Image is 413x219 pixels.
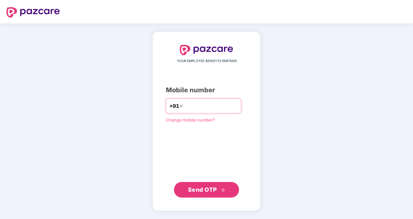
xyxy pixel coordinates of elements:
span: +91 [169,102,179,110]
span: YOUR EMPLOYEE BENEFITS PARTNER [177,58,236,64]
div: Mobile number [166,85,247,95]
a: Change mobile number? [166,117,215,122]
span: double-right [221,188,225,192]
button: Send OTPdouble-right [174,182,239,198]
span: Send OTP [188,186,217,193]
img: logo [180,45,233,55]
img: logo [7,7,60,18]
span: down [179,104,183,108]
